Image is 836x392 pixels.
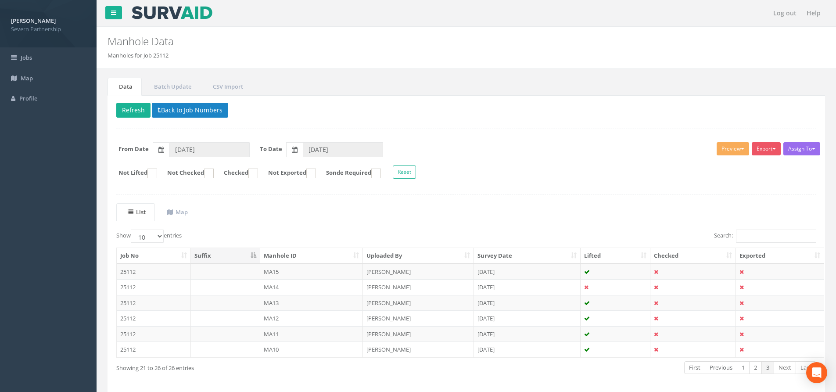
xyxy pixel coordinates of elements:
button: Preview [717,142,749,155]
th: Uploaded By: activate to sort column ascending [363,248,474,264]
th: Job No: activate to sort column ascending [117,248,191,264]
button: Refresh [116,103,151,118]
td: [PERSON_NAME] [363,295,474,311]
button: Reset [393,165,416,179]
a: 3 [761,361,774,374]
label: Not Checked [158,169,214,178]
a: CSV Import [201,78,252,96]
td: 25112 [117,326,191,342]
li: Manholes for Job 25112 [108,51,169,60]
th: Manhole ID: activate to sort column ascending [260,248,363,264]
td: MA13 [260,295,363,311]
th: Lifted: activate to sort column ascending [581,248,651,264]
span: Severn Partnership [11,25,86,33]
td: MA10 [260,342,363,357]
td: [DATE] [474,326,581,342]
button: Export [752,142,781,155]
td: MA14 [260,279,363,295]
td: [PERSON_NAME] [363,279,474,295]
td: [PERSON_NAME] [363,342,474,357]
td: [PERSON_NAME] [363,310,474,326]
label: Not Exported [259,169,316,178]
a: List [116,203,155,221]
a: Data [108,78,142,96]
label: From Date [118,145,149,153]
uib-tab-heading: List [128,208,146,216]
td: [PERSON_NAME] [363,326,474,342]
input: Search: [736,230,816,243]
h2: Manhole Data [108,36,703,47]
strong: [PERSON_NAME] [11,17,56,25]
a: [PERSON_NAME] Severn Partnership [11,14,86,33]
button: Assign To [783,142,820,155]
td: MA15 [260,264,363,280]
th: Survey Date: activate to sort column ascending [474,248,581,264]
uib-tab-heading: Map [167,208,188,216]
button: Back to Job Numbers [152,103,228,118]
a: Map [156,203,197,221]
input: To Date [303,142,383,157]
div: Showing 21 to 26 of 26 entries [116,360,400,372]
th: Checked: activate to sort column ascending [650,248,736,264]
a: 1 [737,361,750,374]
td: 25112 [117,342,191,357]
span: Jobs [21,54,32,61]
td: [DATE] [474,279,581,295]
a: Next [774,361,796,374]
td: [DATE] [474,342,581,357]
a: Previous [705,361,737,374]
span: Profile [19,94,37,102]
select: Showentries [131,230,164,243]
a: 2 [749,361,762,374]
label: Show entries [116,230,182,243]
th: Exported: activate to sort column ascending [736,248,824,264]
td: MA11 [260,326,363,342]
td: 25112 [117,279,191,295]
td: MA12 [260,310,363,326]
span: Map [21,74,33,82]
td: [PERSON_NAME] [363,264,474,280]
a: Batch Update [143,78,201,96]
label: Not Lifted [110,169,157,178]
a: First [684,361,705,374]
td: 25112 [117,295,191,311]
td: [DATE] [474,310,581,326]
td: [DATE] [474,264,581,280]
label: Search: [714,230,816,243]
th: Suffix: activate to sort column descending [191,248,260,264]
td: [DATE] [474,295,581,311]
td: 25112 [117,310,191,326]
td: 25112 [117,264,191,280]
label: Checked [215,169,258,178]
label: To Date [260,145,282,153]
div: Open Intercom Messenger [806,362,827,383]
input: From Date [169,142,250,157]
a: Last [796,361,816,374]
label: Sonde Required [317,169,381,178]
